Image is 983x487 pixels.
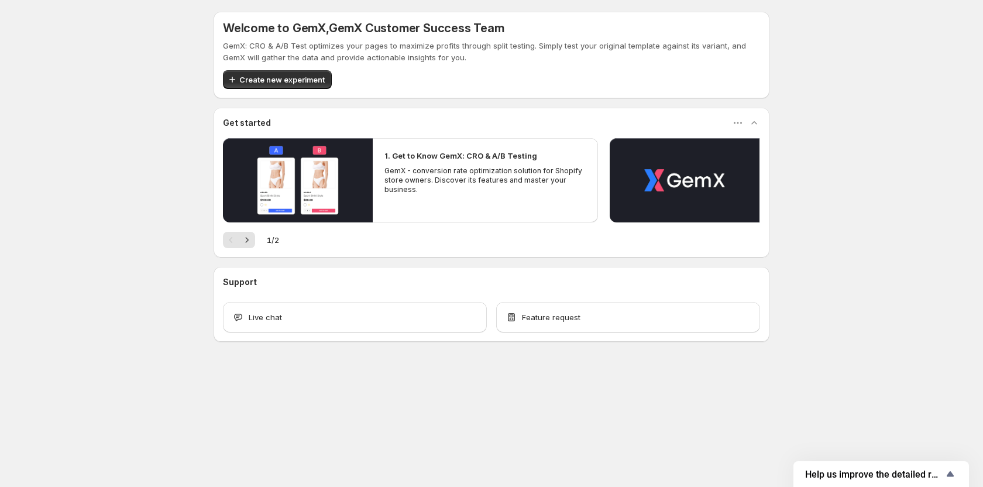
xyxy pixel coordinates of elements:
span: Help us improve the detailed report for A/B campaigns [805,469,943,480]
h2: 1. Get to Know GemX: CRO & A/B Testing [384,150,537,162]
button: Play video [610,138,759,222]
span: Create new experiment [239,74,325,85]
button: Create new experiment [223,70,332,89]
button: Show survey - Help us improve the detailed report for A/B campaigns [805,467,957,481]
h3: Get started [223,117,271,129]
span: Feature request [522,311,580,323]
button: Play video [223,138,373,222]
button: Next [239,232,255,248]
h5: Welcome to GemX [223,21,504,35]
span: 1 / 2 [267,234,279,246]
span: , GemX Customer Success Team [326,21,504,35]
p: GemX - conversion rate optimization solution for Shopify store owners. Discover its features and ... [384,166,586,194]
nav: Pagination [223,232,255,248]
p: GemX: CRO & A/B Test optimizes your pages to maximize profits through split testing. Simply test ... [223,40,760,63]
h3: Support [223,276,257,288]
span: Live chat [249,311,282,323]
